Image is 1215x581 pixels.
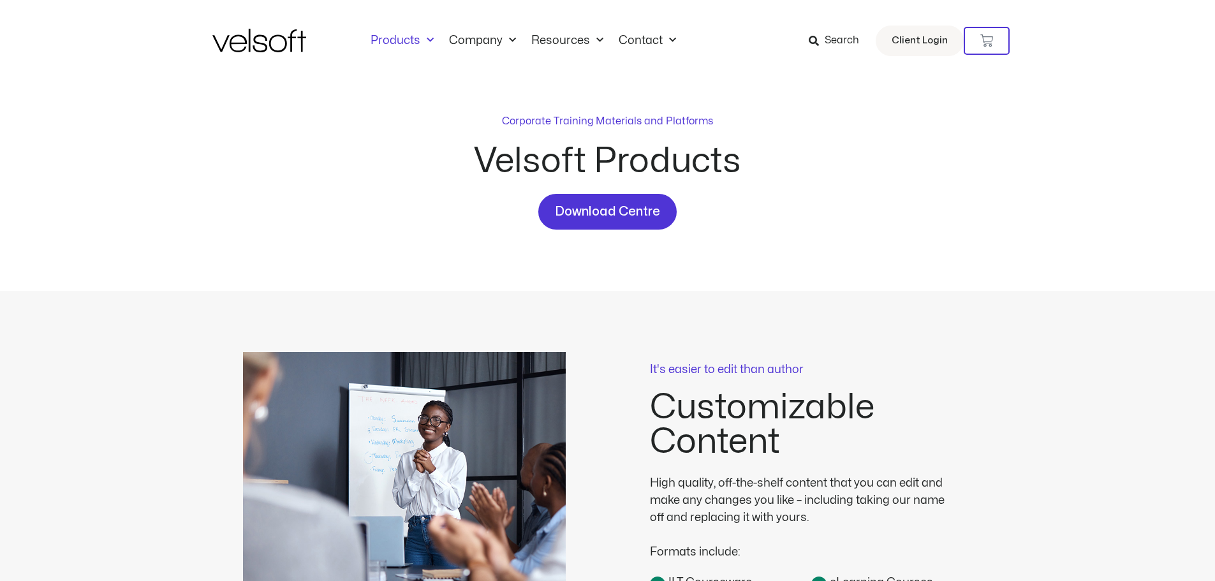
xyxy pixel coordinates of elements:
nav: Menu [363,34,684,48]
h2: Velsoft Products [378,144,837,179]
span: Search [825,33,859,49]
div: High quality, off-the-shelf content that you can edit and make any changes you like – including t... [650,474,956,526]
a: ContactMenu Toggle [611,34,684,48]
h2: Customizable Content [650,390,973,459]
div: Formats include: [650,526,956,561]
span: Client Login [892,33,948,49]
a: Download Centre [538,194,677,230]
img: Velsoft Training Materials [212,29,306,52]
a: CompanyMenu Toggle [441,34,524,48]
p: Corporate Training Materials and Platforms [502,114,713,129]
a: ResourcesMenu Toggle [524,34,611,48]
p: It's easier to edit than author [650,364,973,376]
a: Search [809,30,868,52]
a: Client Login [876,26,964,56]
a: ProductsMenu Toggle [363,34,441,48]
span: Download Centre [555,202,660,222]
